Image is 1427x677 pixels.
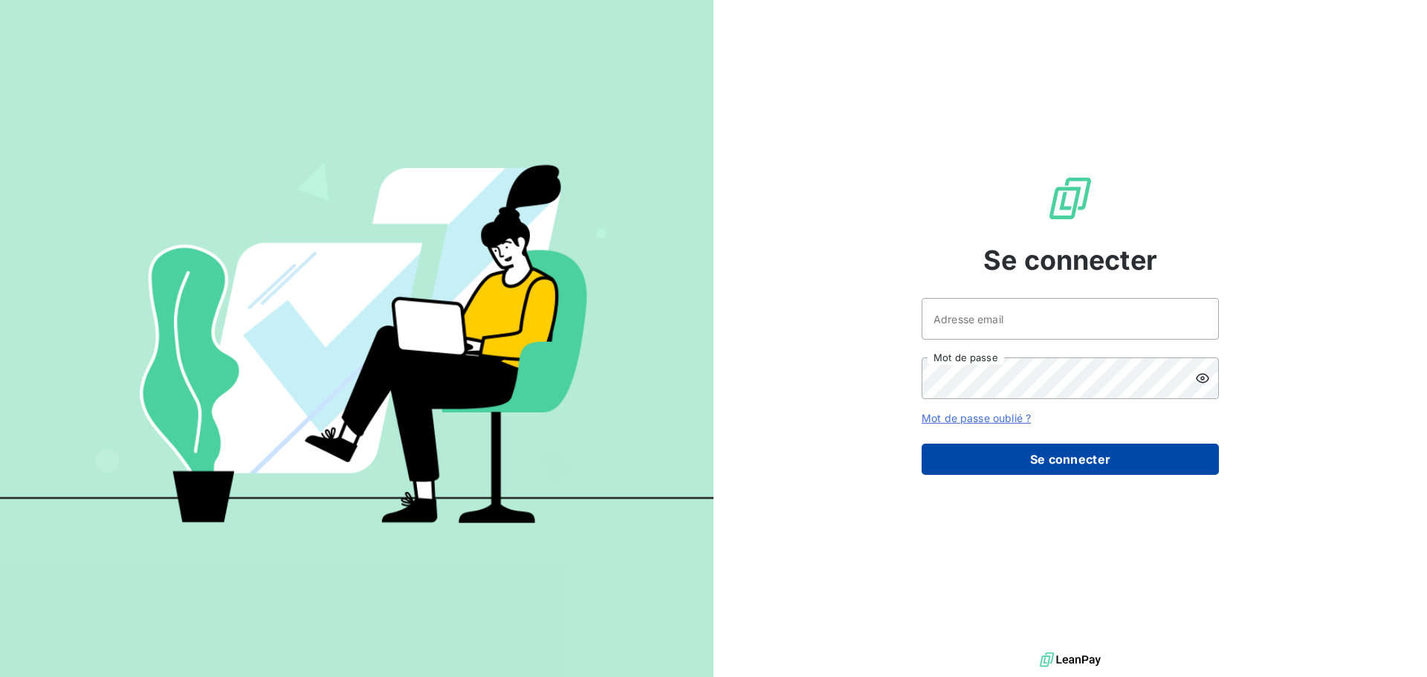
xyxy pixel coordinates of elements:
[1046,175,1094,222] img: Logo LeanPay
[922,298,1219,340] input: placeholder
[983,240,1157,280] span: Se connecter
[1040,649,1101,671] img: logo
[922,412,1031,424] a: Mot de passe oublié ?
[922,444,1219,475] button: Se connecter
